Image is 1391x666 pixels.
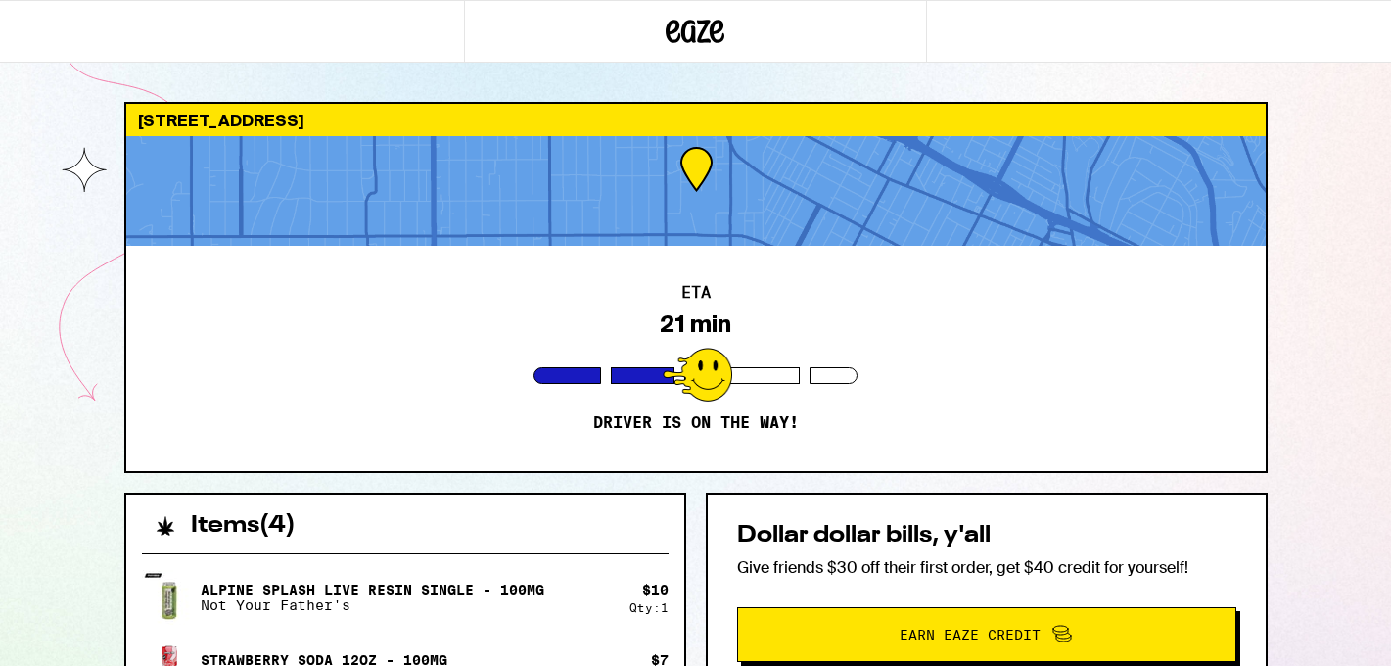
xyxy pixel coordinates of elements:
p: Alpine Splash Live Resin Single - 100mg [201,582,544,597]
p: Not Your Father's [201,597,544,613]
span: Earn Eaze Credit [900,628,1041,642]
div: Qty: 1 [629,601,669,614]
div: 21 min [660,310,731,338]
div: $ 10 [642,582,669,597]
p: Give friends $30 off their first order, get $40 credit for yourself! [737,557,1236,578]
img: Alpine Splash Live Resin Single - 100mg [142,570,197,625]
h2: ETA [681,285,711,301]
h2: Items ( 4 ) [191,514,296,538]
h2: Dollar dollar bills, y'all [737,524,1236,547]
div: [STREET_ADDRESS] [126,104,1266,136]
button: Earn Eaze Credit [737,607,1236,662]
p: Driver is on the way! [593,413,799,433]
